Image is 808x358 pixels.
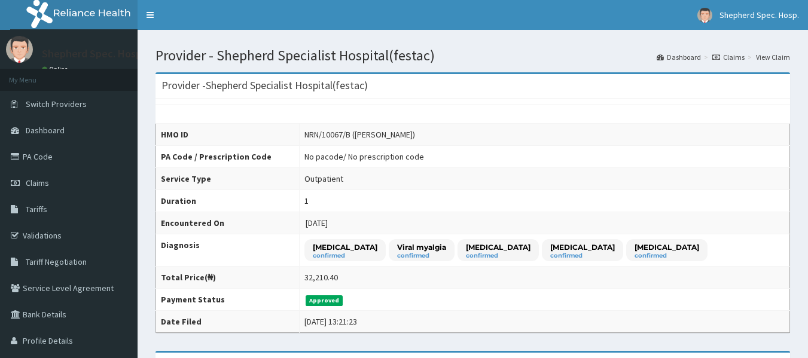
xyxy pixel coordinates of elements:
span: Approved [306,295,343,306]
a: Online [42,65,71,74]
small: confirmed [313,253,377,259]
img: User Image [697,8,712,23]
small: confirmed [466,253,530,259]
span: Tariff Negotiation [26,256,87,267]
th: Date Filed [156,311,300,333]
th: Encountered On [156,212,300,234]
div: NRN/10067/B ([PERSON_NAME]) [304,128,415,140]
p: [MEDICAL_DATA] [550,242,615,252]
span: Switch Providers [26,99,87,109]
div: No pacode / No prescription code [304,151,424,163]
img: User Image [6,36,33,63]
p: [MEDICAL_DATA] [313,242,377,252]
h3: Provider - Shepherd Specialist Hospital(festac) [161,80,368,91]
a: Dashboard [657,52,701,62]
a: View Claim [756,52,790,62]
span: Tariffs [26,204,47,215]
p: Shepherd Spec. Hosp. [42,48,144,59]
small: confirmed [635,253,699,259]
span: Claims [26,178,49,188]
th: Duration [156,190,300,212]
th: Payment Status [156,289,300,311]
span: Dashboard [26,125,65,136]
div: 1 [304,195,309,207]
th: Service Type [156,168,300,190]
div: Outpatient [304,173,343,185]
h1: Provider - Shepherd Specialist Hospital(festac) [155,48,790,63]
div: [DATE] 13:21:23 [304,316,357,328]
small: confirmed [397,253,446,259]
span: [DATE] [306,218,328,228]
th: Diagnosis [156,234,300,267]
span: Shepherd Spec. Hosp. [719,10,799,20]
th: PA Code / Prescription Code [156,146,300,168]
small: confirmed [550,253,615,259]
a: Claims [712,52,745,62]
p: [MEDICAL_DATA] [466,242,530,252]
div: 32,210.40 [304,271,338,283]
th: HMO ID [156,124,300,146]
p: [MEDICAL_DATA] [635,242,699,252]
p: Viral myalgia [397,242,446,252]
th: Total Price(₦) [156,267,300,289]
